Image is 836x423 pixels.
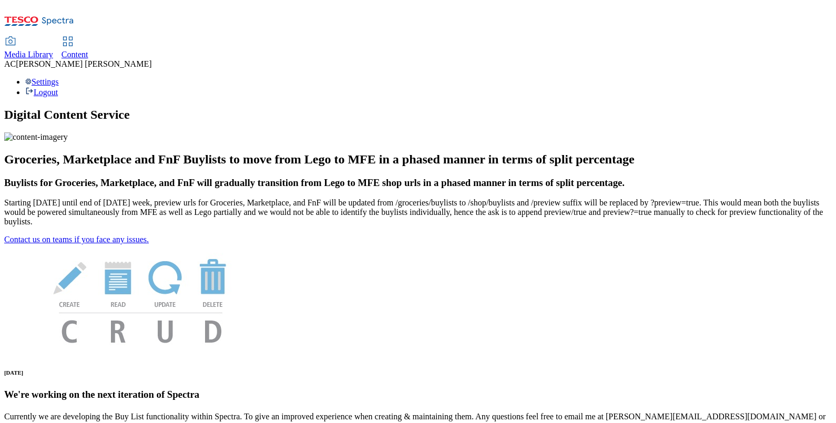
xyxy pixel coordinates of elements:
[4,108,832,122] h1: Digital Content Service
[4,244,278,354] img: News Image
[4,235,149,244] a: Contact us on teams if you face any issues.
[4,369,832,376] h6: [DATE]
[4,59,16,68] span: AC
[4,389,832,400] h3: We're working on the next iteration of Spectra
[4,132,68,142] img: content-imagery
[62,50,88,59] span: Content
[4,177,832,189] h3: Buylists for Groceries, Marketplace, and FnF will gradually transition from Lego to MFE shop urls...
[4,152,832,167] h2: Groceries, Marketplace and FnF Buylists to move from Lego to MFE in a phased manner in terms of s...
[62,37,88,59] a: Content
[25,77,59,86] a: Settings
[4,37,53,59] a: Media Library
[25,88,58,97] a: Logout
[4,50,53,59] span: Media Library
[4,198,832,226] p: Starting [DATE] until end of [DATE] week, preview urls for Groceries, Marketplace, and FnF will b...
[16,59,151,68] span: [PERSON_NAME] [PERSON_NAME]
